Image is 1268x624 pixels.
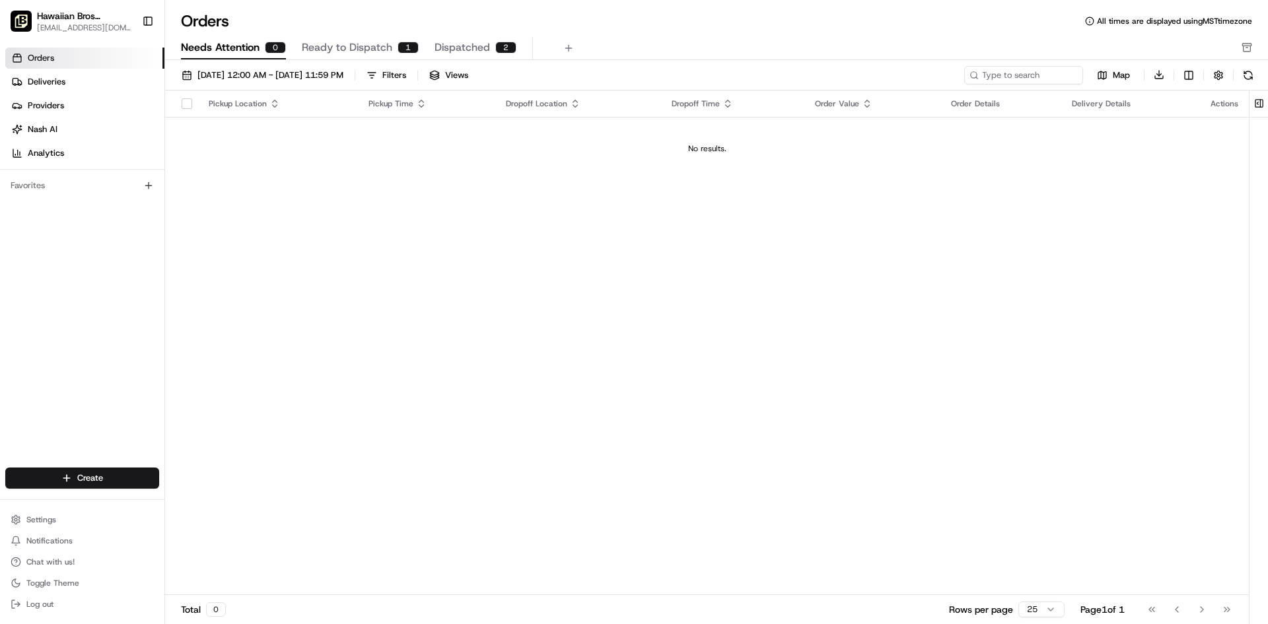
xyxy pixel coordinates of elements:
[951,98,1051,109] div: Order Details
[949,603,1013,616] p: Rows per page
[398,42,419,53] div: 1
[45,139,167,150] div: We're available if you need us!
[5,468,159,489] button: Create
[209,98,347,109] div: Pickup Location
[1072,98,1189,109] div: Delivery Details
[181,11,229,32] h1: Orders
[37,22,131,33] button: [EMAIL_ADDRESS][DOMAIN_NAME]
[28,123,57,135] span: Nash AI
[206,602,226,617] div: 0
[1097,16,1252,26] span: All times are displayed using MST timezone
[197,69,343,81] span: [DATE] 12:00 AM - [DATE] 11:59 PM
[5,175,159,196] div: Favorites
[1113,69,1130,81] span: Map
[176,66,349,85] button: [DATE] 12:00 AM - [DATE] 11:59 PM
[815,98,930,109] div: Order Value
[506,98,651,109] div: Dropoff Location
[1239,66,1257,85] button: Refresh
[28,147,64,159] span: Analytics
[8,186,106,210] a: 📗Knowledge Base
[26,514,56,525] span: Settings
[5,532,159,550] button: Notifications
[13,126,37,150] img: 1736555255976-a54dd68f-1ca7-489b-9aae-adbdc363a1c4
[93,223,160,234] a: Powered byPylon
[28,52,54,64] span: Orders
[495,42,516,53] div: 2
[13,53,240,74] p: Welcome 👋
[77,472,103,484] span: Create
[170,143,1244,154] div: No results.
[26,599,53,609] span: Log out
[13,13,40,40] img: Nash
[382,69,406,81] div: Filters
[5,119,164,140] a: Nash AI
[11,11,32,32] img: Hawaiian Bros (Phoenix_AZ_Thomas Rd)
[445,69,468,81] span: Views
[112,193,122,203] div: 💻
[26,557,75,567] span: Chat with us!
[369,98,485,109] div: Pickup Time
[106,186,217,210] a: 💻API Documentation
[302,40,392,55] span: Ready to Dispatch
[37,9,131,22] button: Hawaiian Bros (Phoenix_AZ_Thomas Rd)
[435,40,490,55] span: Dispatched
[13,193,24,203] div: 📗
[34,85,218,99] input: Clear
[964,66,1083,85] input: Type to search
[5,95,164,116] a: Providers
[5,143,164,164] a: Analytics
[131,224,160,234] span: Pylon
[5,71,164,92] a: Deliveries
[672,98,793,109] div: Dropoff Time
[26,536,73,546] span: Notifications
[5,5,137,37] button: Hawaiian Bros (Phoenix_AZ_Thomas Rd)Hawaiian Bros (Phoenix_AZ_Thomas Rd)[EMAIL_ADDRESS][DOMAIN_NAME]
[225,130,240,146] button: Start new chat
[125,191,212,205] span: API Documentation
[5,553,159,571] button: Chat with us!
[28,76,65,88] span: Deliveries
[265,42,286,53] div: 0
[5,48,164,69] a: Orders
[1080,603,1125,616] div: Page 1 of 1
[45,126,217,139] div: Start new chat
[26,578,79,588] span: Toggle Theme
[5,595,159,613] button: Log out
[1211,98,1238,109] div: Actions
[28,100,64,112] span: Providers
[26,191,101,205] span: Knowledge Base
[423,66,474,85] button: Views
[5,510,159,529] button: Settings
[1088,67,1139,83] button: Map
[181,40,260,55] span: Needs Attention
[181,602,226,617] div: Total
[361,66,412,85] button: Filters
[5,574,159,592] button: Toggle Theme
